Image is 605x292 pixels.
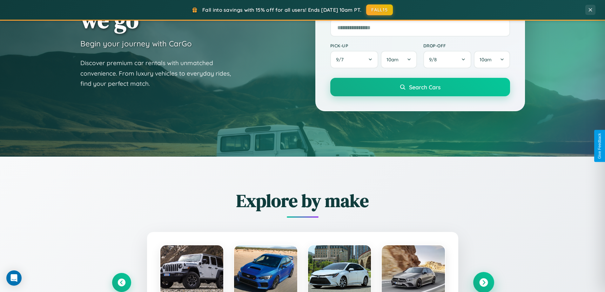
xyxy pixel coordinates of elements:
[330,43,417,48] label: Pick-up
[6,270,22,286] div: Open Intercom Messenger
[80,58,239,89] p: Discover premium car rentals with unmatched convenience. From luxury vehicles to everyday rides, ...
[80,39,192,48] h3: Begin your journey with CarGo
[480,57,492,63] span: 10am
[202,7,361,13] span: Fall into savings with 15% off for all users! Ends [DATE] 10am PT.
[474,51,510,68] button: 10am
[366,4,393,15] button: FALL15
[429,57,440,63] span: 9 / 8
[409,84,440,91] span: Search Cars
[330,78,510,96] button: Search Cars
[112,188,493,213] h2: Explore by make
[597,133,602,159] div: Give Feedback
[381,51,417,68] button: 10am
[330,51,379,68] button: 9/7
[387,57,399,63] span: 10am
[423,51,472,68] button: 9/8
[336,57,347,63] span: 9 / 7
[423,43,510,48] label: Drop-off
